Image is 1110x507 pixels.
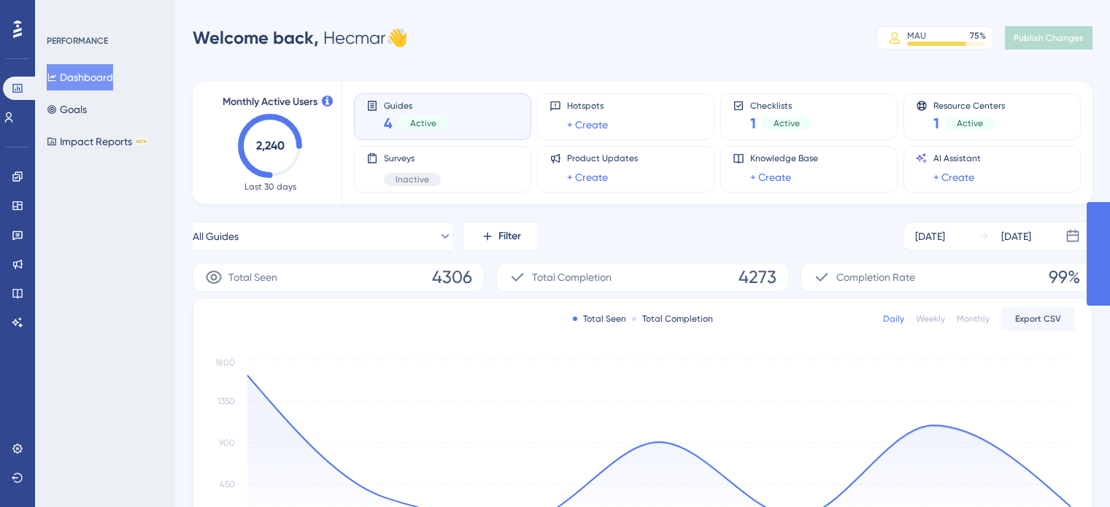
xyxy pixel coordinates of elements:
[907,30,926,42] div: MAU
[193,27,319,48] span: Welcome back,
[915,228,945,245] div: [DATE]
[933,100,1005,110] span: Resource Centers
[1014,32,1084,44] span: Publish Changes
[432,266,472,289] span: 4306
[933,113,939,133] span: 1
[739,266,776,289] span: 4273
[750,113,756,133] span: 1
[750,169,791,186] a: + Create
[957,117,983,129] span: Active
[47,64,113,90] button: Dashboard
[464,222,537,251] button: Filter
[916,313,945,325] div: Weekly
[1001,307,1074,330] button: Export CSV
[384,113,393,133] span: 4
[256,139,285,152] text: 2,240
[1049,266,1080,289] span: 99%
[836,268,915,286] span: Completion Rate
[567,169,608,186] a: + Create
[193,228,239,245] span: All Guides
[1049,449,1092,493] iframe: UserGuiding AI Assistant Launcher
[970,30,986,42] div: 75 %
[47,96,87,123] button: Goals
[532,268,612,286] span: Total Completion
[883,313,904,325] div: Daily
[223,93,317,111] span: Monthly Active Users
[396,174,429,185] span: Inactive
[228,268,277,286] span: Total Seen
[244,181,296,193] span: Last 30 days
[384,100,448,110] span: Guides
[47,128,148,155] button: Impact ReportsBETA
[193,222,452,251] button: All Guides
[1001,228,1031,245] div: [DATE]
[410,117,436,129] span: Active
[498,228,521,245] span: Filter
[220,479,235,489] tspan: 450
[219,438,235,448] tspan: 900
[750,152,818,164] span: Knowledge Base
[384,152,441,164] span: Surveys
[135,138,148,145] div: BETA
[1005,26,1092,50] button: Publish Changes
[193,26,408,50] div: Hecmar 👋
[573,313,626,325] div: Total Seen
[567,152,638,164] span: Product Updates
[774,117,800,129] span: Active
[957,313,990,325] div: Monthly
[567,116,608,133] a: + Create
[750,100,812,110] span: Checklists
[632,313,713,325] div: Total Completion
[215,357,235,368] tspan: 1800
[217,396,235,406] tspan: 1350
[47,35,108,47] div: PERFORMANCE
[567,100,608,112] span: Hotspots
[933,152,981,164] span: AI Assistant
[1015,313,1061,325] span: Export CSV
[933,169,974,186] a: + Create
